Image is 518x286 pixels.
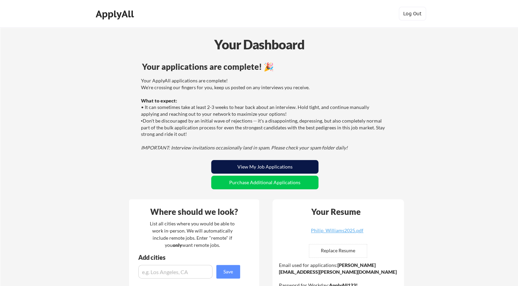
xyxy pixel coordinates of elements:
[141,118,143,124] font: •
[96,8,136,20] div: ApplyAll
[1,35,518,54] div: Your Dashboard
[138,254,242,260] div: Add cities
[172,242,182,248] strong: only
[211,176,318,189] button: Purchase Additional Applications
[211,160,318,174] button: View My Job Applications
[142,63,388,71] div: Your applications are complete! 🎉
[141,145,348,150] em: IMPORTANT: Interview invitations occasionally land in spam. Please check your spam folder daily!
[141,77,387,151] div: Your ApplyAll applications are complete! We're crossing our fingers for you, keep us posted on an...
[297,228,378,239] a: Philip_Williams2025.pdf
[297,228,378,233] div: Philip_Williams2025.pdf
[131,208,257,216] div: Where should we look?
[302,208,370,216] div: Your Resume
[145,220,239,249] div: List all cities where you would be able to work in-person. We will automatically include remote j...
[141,98,177,104] strong: What to expect:
[399,7,426,20] button: Log Out
[138,265,213,279] input: e.g. Los Angeles, CA
[279,262,397,275] strong: [PERSON_NAME][EMAIL_ADDRESS][PERSON_NAME][DOMAIN_NAME]
[216,265,240,279] button: Save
